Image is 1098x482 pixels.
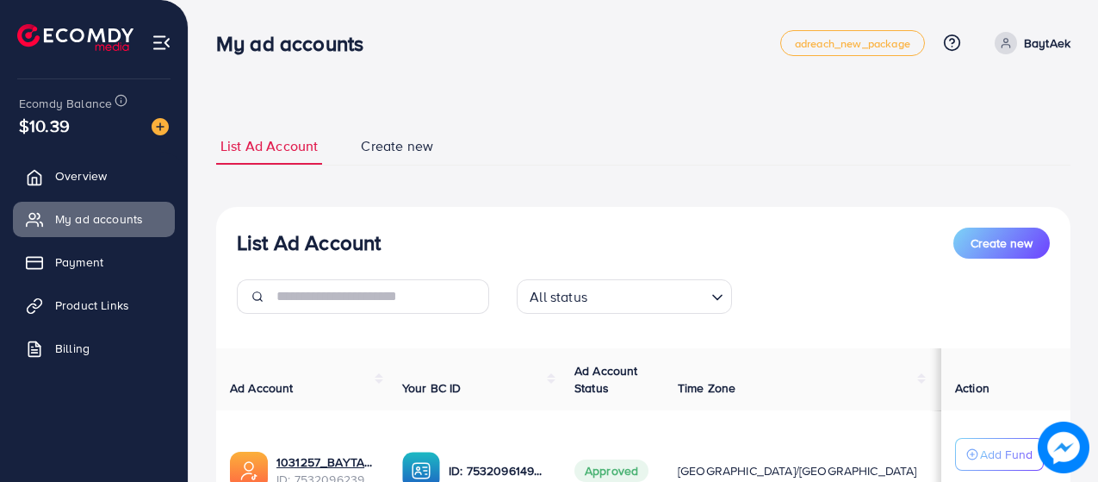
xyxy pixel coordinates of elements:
span: adreach_new_package [795,38,910,49]
span: [GEOGRAPHIC_DATA]/[GEOGRAPHIC_DATA] [678,462,917,479]
span: $10.39 [19,113,70,138]
a: Payment [13,245,175,279]
img: image [152,118,169,135]
span: Approved [574,460,648,482]
span: Ecomdy Balance [19,95,112,112]
span: Action [955,379,989,397]
p: BaytAek [1024,33,1070,53]
img: logo [17,24,133,51]
span: All status [526,285,591,310]
a: Overview [13,159,175,193]
h3: My ad accounts [216,31,377,56]
a: Product Links [13,288,175,322]
button: Create new [953,228,1050,259]
p: ID: 7532096149239529473 [449,460,547,481]
span: Billing [55,340,90,357]
a: adreach_new_package [780,30,925,56]
img: image [1038,422,1089,473]
h3: List Ad Account [237,230,381,255]
span: Payment [55,254,103,271]
span: Create new [361,136,433,156]
span: Time Zone [678,379,735,397]
a: BaytAek [988,32,1070,54]
div: Search for option [517,279,732,314]
a: My ad accounts [13,202,175,236]
a: Billing [13,331,175,366]
span: Create new [971,235,1033,252]
span: Product Links [55,297,129,314]
img: menu [152,33,171,53]
span: List Ad Account [220,136,318,156]
input: Search for option [592,281,704,310]
button: Add Fund [955,438,1044,471]
p: Add Fund [980,444,1033,465]
span: My ad accounts [55,210,143,228]
span: Overview [55,167,107,185]
a: 1031257_BAYTAEK_1753702824295 [276,454,375,471]
span: Ad Account [230,379,294,397]
span: Your BC ID [402,379,462,397]
span: Ad Account Status [574,362,638,397]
